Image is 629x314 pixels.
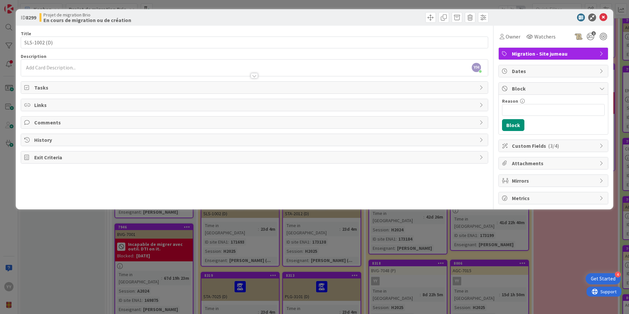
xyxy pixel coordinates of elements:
span: 1 [591,31,596,36]
span: Tasks [34,84,476,92]
span: Mirrors [512,177,596,185]
span: Comments [34,118,476,126]
span: Block [512,85,596,92]
span: Owner [506,33,520,40]
label: Reason [502,98,518,104]
span: Description [21,53,46,59]
div: Get Started [591,275,616,282]
div: 4 [615,272,621,277]
b: En cours de migration ou de création [43,17,131,23]
span: History [34,136,476,144]
span: Watchers [534,33,556,40]
input: type card name here... [21,37,488,48]
button: Block [502,119,524,131]
span: Dates [512,67,596,75]
span: Migration - Site jumeau [512,50,596,58]
span: Exit Criteria [34,153,476,161]
span: YH [472,63,481,72]
span: Links [34,101,476,109]
label: Title [21,31,31,37]
span: Custom Fields [512,142,596,150]
span: ( 3/4 ) [548,143,559,149]
span: Attachments [512,159,596,167]
span: Support [14,1,30,9]
span: Metrics [512,194,596,202]
span: ID [21,13,36,21]
b: 8299 [26,14,36,21]
div: Open Get Started checklist, remaining modules: 4 [586,273,621,284]
span: Projet de migration Brio [43,12,131,17]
